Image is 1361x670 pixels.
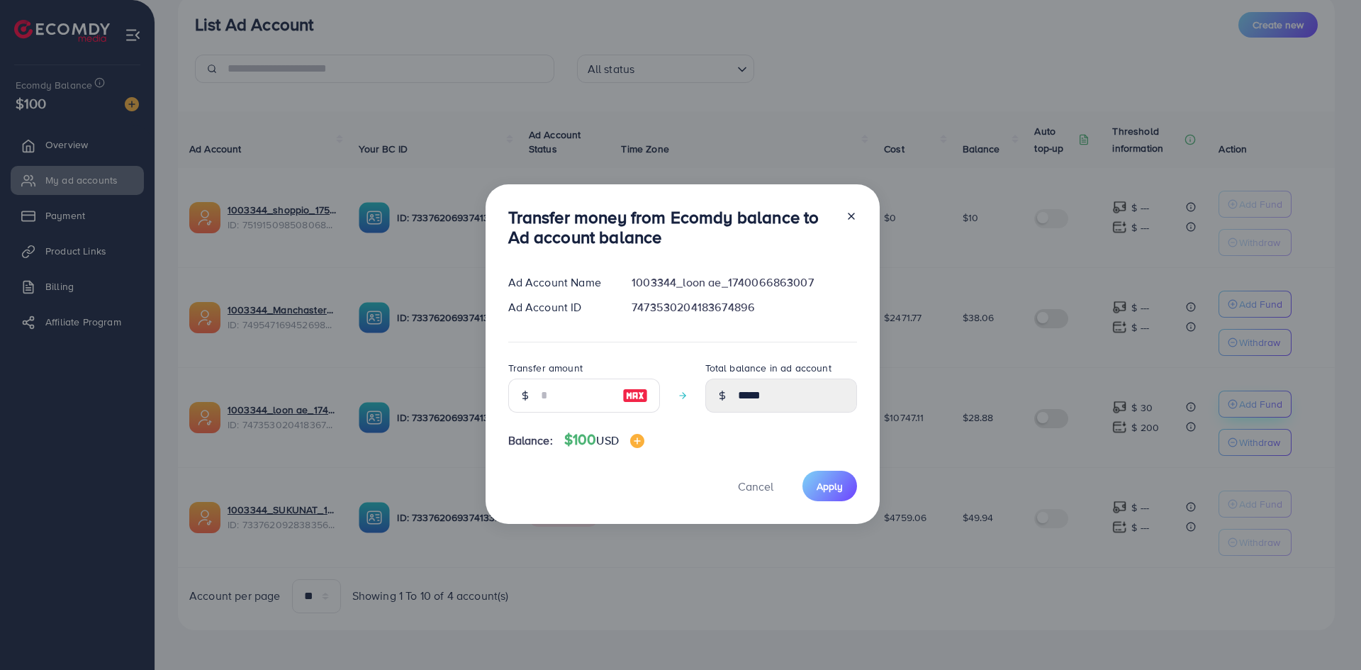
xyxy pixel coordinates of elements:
[620,299,868,316] div: 7473530204183674896
[508,432,553,449] span: Balance:
[497,299,621,316] div: Ad Account ID
[497,274,621,291] div: Ad Account Name
[564,431,644,449] h4: $100
[817,479,843,493] span: Apply
[738,479,773,494] span: Cancel
[508,361,583,375] label: Transfer amount
[802,471,857,501] button: Apply
[622,387,648,404] img: image
[620,274,868,291] div: 1003344_loon ae_1740066863007
[720,471,791,501] button: Cancel
[630,434,644,448] img: image
[705,361,831,375] label: Total balance in ad account
[1301,606,1350,659] iframe: Chat
[596,432,618,448] span: USD
[508,207,834,248] h3: Transfer money from Ecomdy balance to Ad account balance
